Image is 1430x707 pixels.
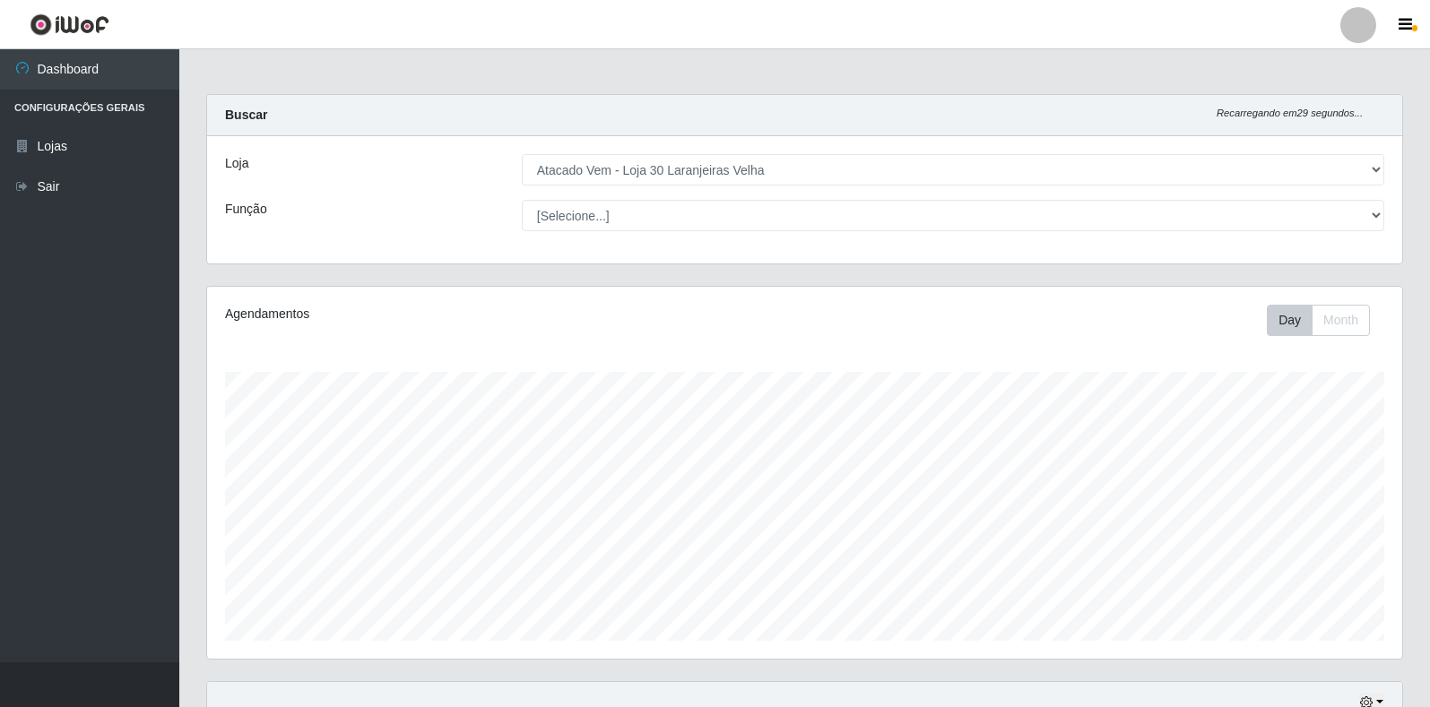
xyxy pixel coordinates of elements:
div: Toolbar with button groups [1267,305,1384,336]
div: First group [1267,305,1370,336]
strong: Buscar [225,108,267,122]
button: Month [1312,305,1370,336]
div: Agendamentos [225,305,692,323]
label: Função [225,200,267,219]
button: Day [1267,305,1313,336]
img: CoreUI Logo [30,13,109,36]
label: Loja [225,154,248,173]
i: Recarregando em 29 segundos... [1217,108,1363,118]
